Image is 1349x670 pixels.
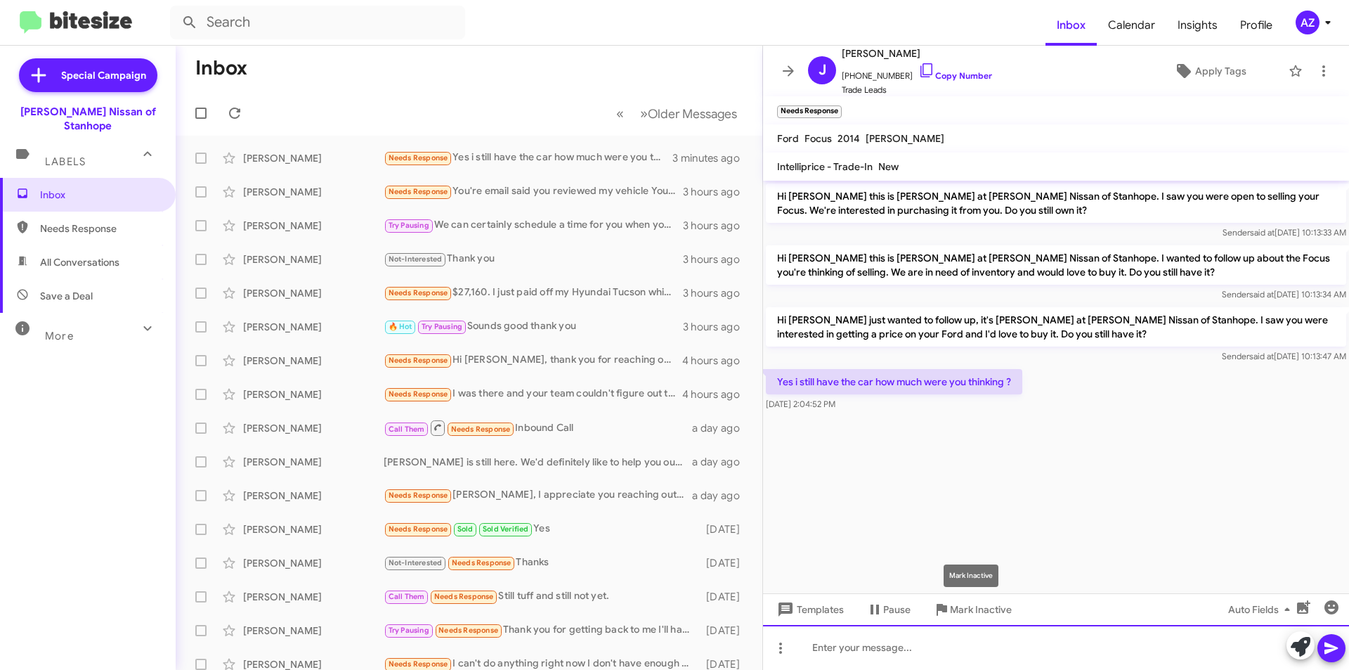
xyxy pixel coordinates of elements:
a: Inbox [1045,5,1097,46]
div: [PERSON_NAME] [243,590,384,604]
div: Thanks [384,555,699,571]
div: [DATE] [699,522,751,536]
span: Save a Deal [40,289,93,303]
span: Sold Verified [483,524,529,534]
div: AZ [1296,11,1319,34]
span: J [819,59,826,82]
div: [PERSON_NAME] [243,556,384,570]
span: Sold [457,524,474,534]
span: Needs Response [389,187,448,196]
div: [PERSON_NAME] [243,489,384,503]
button: Previous [608,99,632,128]
span: [DATE] 2:04:52 PM [766,399,835,409]
div: Still tuff and still not yet. [384,588,699,605]
span: Call Them [389,425,425,434]
button: Next [632,99,745,128]
span: Needs Response [40,221,159,236]
span: More [45,330,74,342]
a: Insights [1166,5,1229,46]
span: Not-Interested [389,558,443,567]
button: Apply Tags [1138,58,1282,84]
div: Yes [384,521,699,537]
a: Copy Number [918,70,992,81]
div: You're email said you reviewed my vehicle You should know what it is lol [384,183,683,200]
div: Thank you [384,251,683,267]
span: Profile [1229,5,1284,46]
span: Intelliprice - Trade-In [777,160,873,173]
span: [PERSON_NAME] [842,45,992,62]
span: said at [1249,289,1274,299]
div: a day ago [692,455,751,469]
div: Mark Inactive [944,565,998,587]
div: Yes i still have the car how much were you thinking ? [384,150,672,166]
p: Hi [PERSON_NAME] just wanted to follow up, it's [PERSON_NAME] at [PERSON_NAME] Nissan of Stanhope... [766,307,1346,347]
div: Inbound Call [384,419,692,437]
span: Needs Response [438,626,498,635]
small: Needs Response [777,105,842,118]
nav: Page navigation example [608,99,745,128]
div: [PERSON_NAME] [243,252,384,266]
span: Older Messages [648,106,737,122]
div: [PERSON_NAME] [243,387,384,401]
span: All Conversations [40,255,119,269]
p: Yes i still have the car how much were you thinking ? [766,369,1022,394]
div: $27,160. I just paid off my Hyundai Tucson which will hit [DATE] and I will turn it in [DATE] or ... [384,285,683,301]
span: Not-Interested [389,255,443,264]
button: Auto Fields [1217,597,1307,622]
span: Templates [774,597,844,622]
div: [PERSON_NAME] [243,286,384,300]
a: Special Campaign [19,58,157,92]
div: Sounds good thank you [384,318,683,335]
span: Try Pausing [389,626,429,635]
div: [PERSON_NAME] [243,522,384,536]
div: [PERSON_NAME] [243,421,384,435]
span: Auto Fields [1228,597,1296,622]
span: Call Them [389,592,425,601]
div: [PERSON_NAME], I appreciate you reaching out but I didn't ask about a new car but did respond to ... [384,487,692,503]
span: Sender [DATE] 10:13:47 AM [1222,351,1346,361]
span: Labels [45,155,86,168]
div: 4 hours ago [682,354,751,368]
a: Calendar [1097,5,1166,46]
div: [DATE] [699,624,751,638]
span: Needs Response [389,389,448,399]
div: We can certainly schedule a time for you when you can come in after your work event. I do have so... [384,217,683,233]
h1: Inbox [195,57,247,79]
div: a day ago [692,421,751,435]
div: Hi [PERSON_NAME], thank you for reaching out. I did work with [PERSON_NAME] already. [384,352,682,368]
div: 3 hours ago [683,252,751,266]
span: Mark Inactive [950,597,1012,622]
button: Templates [763,597,855,622]
div: [PERSON_NAME] [243,219,384,233]
span: Needs Response [389,524,448,534]
div: [PERSON_NAME] [243,354,384,368]
div: 3 hours ago [683,219,751,233]
span: Sender [DATE] 10:13:34 AM [1222,289,1346,299]
span: Sender [DATE] 10:13:33 AM [1223,227,1346,238]
span: Needs Response [434,592,494,601]
span: » [640,105,648,122]
span: Needs Response [389,356,448,365]
span: Needs Response [389,659,448,669]
span: Try Pausing [389,221,429,230]
span: [PHONE_NUMBER] [842,62,992,83]
span: said at [1249,351,1274,361]
div: Thank you for getting back to me I'll have to pass up on the vehicle, like I had stated the most ... [384,622,699,638]
span: Apply Tags [1195,58,1246,84]
span: Needs Response [389,288,448,297]
span: Focus [804,132,832,145]
span: Needs Response [389,491,448,500]
span: Needs Response [389,153,448,162]
div: 3 minutes ago [672,151,751,165]
span: Inbox [40,188,159,202]
div: a day ago [692,489,751,503]
span: Needs Response [452,558,511,567]
p: Hi [PERSON_NAME] this is [PERSON_NAME] at [PERSON_NAME] Nissan of Stanhope. I wanted to follow up... [766,245,1346,285]
div: [PERSON_NAME] [243,320,384,334]
div: 3 hours ago [683,185,751,199]
span: 🔥 Hot [389,322,412,331]
span: Try Pausing [422,322,462,331]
